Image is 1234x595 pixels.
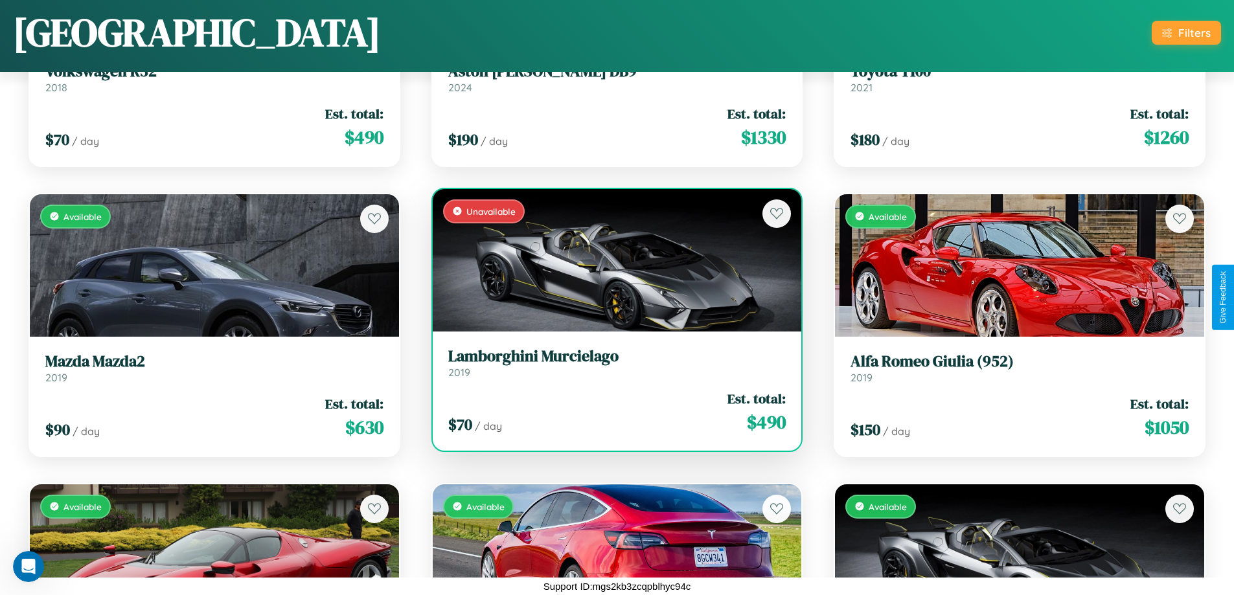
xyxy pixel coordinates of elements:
[466,501,505,512] span: Available
[851,352,1189,371] h3: Alfa Romeo Giulia (952)
[448,62,786,94] a: Aston [PERSON_NAME] DB92024
[1218,271,1228,324] div: Give Feedback
[448,366,470,379] span: 2019
[448,347,786,379] a: Lamborghini Murcielago2019
[466,206,516,217] span: Unavailable
[882,135,909,148] span: / day
[45,129,69,150] span: $ 70
[851,352,1189,384] a: Alfa Romeo Giulia (952)2019
[727,104,786,123] span: Est. total:
[851,129,880,150] span: $ 180
[448,62,786,81] h3: Aston [PERSON_NAME] DB9
[1130,104,1189,123] span: Est. total:
[63,501,102,512] span: Available
[869,211,907,222] span: Available
[1152,21,1221,45] button: Filters
[448,347,786,366] h3: Lamborghini Murcielago
[481,135,508,148] span: / day
[869,501,907,512] span: Available
[1178,26,1211,39] div: Filters
[73,425,100,438] span: / day
[475,420,502,432] span: / day
[345,124,383,150] span: $ 490
[45,419,70,440] span: $ 90
[727,389,786,408] span: Est. total:
[345,414,383,440] span: $ 630
[72,135,99,148] span: / day
[851,419,880,440] span: $ 150
[448,81,472,94] span: 2024
[1145,414,1189,440] span: $ 1050
[1130,394,1189,413] span: Est. total:
[851,62,1189,81] h3: Toyota T100
[45,62,383,94] a: Volkswagen R322018
[13,6,381,59] h1: [GEOGRAPHIC_DATA]
[851,81,873,94] span: 2021
[325,394,383,413] span: Est. total:
[741,124,786,150] span: $ 1330
[543,578,691,595] p: Support ID: mgs2kb3zcqpblhyc94c
[63,211,102,222] span: Available
[45,62,383,81] h3: Volkswagen R32
[851,62,1189,94] a: Toyota T1002021
[45,352,383,384] a: Mazda Mazda22019
[448,414,472,435] span: $ 70
[45,81,67,94] span: 2018
[45,371,67,384] span: 2019
[45,352,383,371] h3: Mazda Mazda2
[448,129,478,150] span: $ 190
[325,104,383,123] span: Est. total:
[851,371,873,384] span: 2019
[883,425,910,438] span: / day
[13,551,44,582] iframe: Intercom live chat
[1144,124,1189,150] span: $ 1260
[747,409,786,435] span: $ 490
